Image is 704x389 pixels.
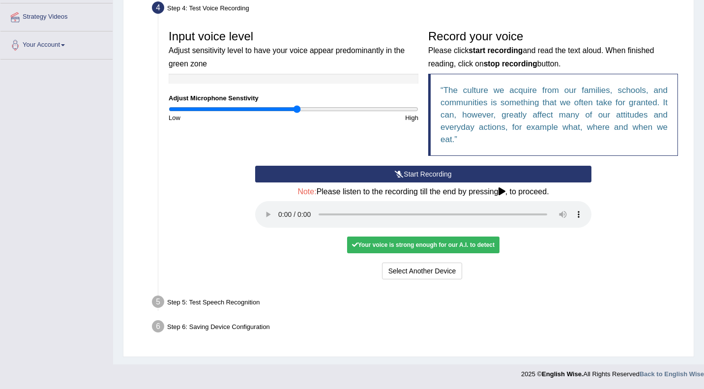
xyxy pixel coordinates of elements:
b: stop recording [484,60,537,68]
a: Back to English Wise [640,370,704,378]
button: Start Recording [255,166,591,182]
a: Strategy Videos [0,3,113,28]
h3: Record your voice [428,30,678,69]
h4: Please listen to the recording till the end by pressing , to proceed. [255,187,591,196]
div: 2025 © All Rights Reserved [521,364,704,379]
small: Adjust sensitivity level to have your voice appear predominantly in the green zone [169,46,405,67]
span: Note: [297,187,316,196]
div: High [293,113,423,122]
div: Step 6: Saving Device Configuration [147,317,689,339]
button: Select Another Device [382,263,463,279]
strong: English Wise. [542,370,583,378]
label: Adjust Microphone Senstivity [169,93,259,103]
small: Please click and read the text aloud. When finished reading, click on button. [428,46,654,67]
b: start recording [469,46,523,55]
q: The culture we acquire from our families, schools, and communities is something that we often tak... [440,86,668,144]
h3: Input voice level [169,30,418,69]
div: Your voice is strong enough for our A.I. to detect [347,237,499,253]
div: Low [164,113,293,122]
div: Step 5: Test Speech Recognition [147,293,689,314]
a: Your Account [0,31,113,56]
